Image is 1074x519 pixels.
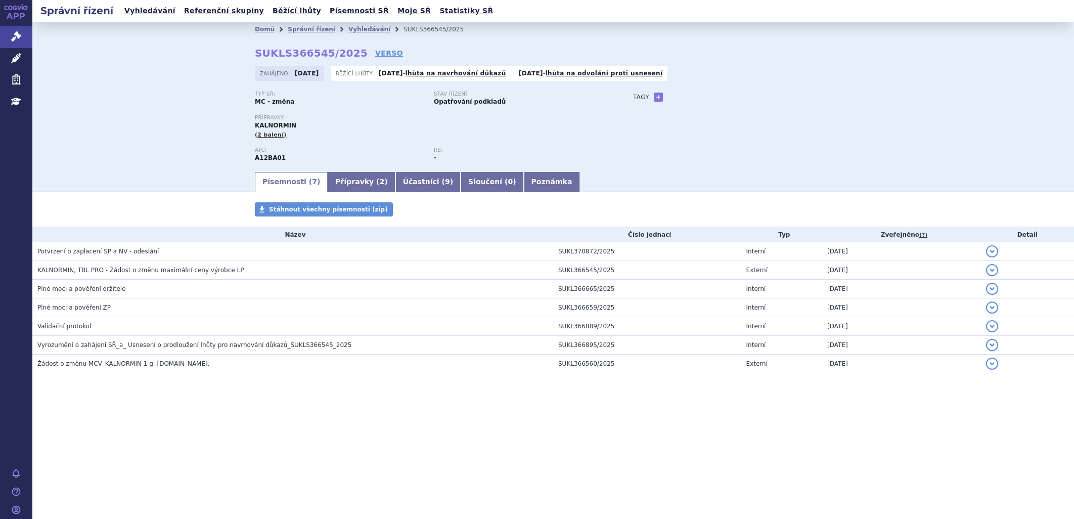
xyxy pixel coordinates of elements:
strong: CHLORID DRASELNÝ [255,154,286,161]
span: Potvrzení o zaplacení SP a NV - odeslání [37,248,159,255]
td: SUKL370872/2025 [553,242,741,261]
a: Běžící lhůty [270,4,324,18]
span: Interní [746,285,766,292]
abbr: (?) [919,232,927,239]
a: Přípravky (2) [328,172,395,192]
h2: Správní řízení [32,4,121,18]
span: Validační protokol [37,323,92,330]
button: detail [986,358,998,370]
li: SUKLS366545/2025 [404,22,477,37]
span: Běžící lhůty: [336,69,376,77]
span: Zahájeno: [260,69,292,77]
th: Název [32,227,553,242]
a: Poznámka [524,172,580,192]
span: Plné moci a pověření ZP [37,304,111,311]
a: lhůta na odvolání proti usnesení [546,70,663,77]
th: Číslo jednací [553,227,741,242]
a: Stáhnout všechny písemnosti (zip) [255,202,393,217]
th: Typ [741,227,823,242]
a: Moje SŘ [394,4,434,18]
strong: SUKLS366545/2025 [255,47,368,59]
a: Referenční skupiny [181,4,267,18]
span: Externí [746,360,768,367]
p: Stav řízení: [434,91,603,97]
strong: - [434,154,436,161]
button: detail [986,264,998,276]
th: Detail [981,227,1074,242]
h3: Tagy [633,91,649,103]
span: (2 balení) [255,132,287,138]
td: [DATE] [822,317,981,336]
td: SUKL366895/2025 [553,336,741,355]
span: Vyrozumění o zahájení SŘ_a_ Usnesení o prodloužení lhůty pro navrhování důkazů_SUKLS366545_2025 [37,341,351,349]
span: Interní [746,304,766,311]
button: detail [986,301,998,314]
td: SUKL366659/2025 [553,298,741,317]
td: SUKL366889/2025 [553,317,741,336]
a: + [654,93,663,102]
span: KALNORMIN [255,122,296,129]
th: Zveřejněno [822,227,981,242]
span: Stáhnout všechny písemnosti (zip) [269,206,388,213]
a: Statistiky SŘ [436,4,496,18]
p: ATC: [255,147,424,153]
span: Interní [746,323,766,330]
strong: [DATE] [519,70,543,77]
a: Vyhledávání [121,4,178,18]
p: - [519,69,663,77]
td: [DATE] [822,355,981,373]
strong: MC - změna [255,98,294,105]
td: [DATE] [822,298,981,317]
td: [DATE] [822,336,981,355]
a: Písemnosti (7) [255,172,328,192]
span: 9 [445,178,450,186]
strong: [DATE] [295,70,319,77]
a: lhůta na navrhování důkazů [406,70,506,77]
button: detail [986,245,998,257]
p: RS: [434,147,603,153]
button: detail [986,339,998,351]
td: SUKL366665/2025 [553,280,741,298]
strong: Opatřování podkladů [434,98,506,105]
a: Správní řízení [288,26,335,33]
a: Účastníci (9) [395,172,461,192]
span: Žádost o změnu MCV_KALNORMIN 1 g, tbl.pro. [37,360,210,367]
span: Interní [746,248,766,255]
td: SUKL366545/2025 [553,261,741,280]
strong: [DATE] [379,70,403,77]
a: VERSO [375,48,403,58]
span: Plné moci a pověření držitele [37,285,126,292]
td: [DATE] [822,280,981,298]
p: - [379,69,506,77]
a: Písemnosti SŘ [327,4,392,18]
a: Domů [255,26,275,33]
button: detail [986,283,998,295]
a: Vyhledávání [348,26,390,33]
span: 0 [508,178,513,186]
td: [DATE] [822,242,981,261]
span: 7 [312,178,317,186]
td: SUKL366560/2025 [553,355,741,373]
a: Sloučení (0) [461,172,523,192]
p: Přípravky: [255,115,613,121]
span: KALNORMIN, TBL PRO - Žádost o změnu maximální ceny výrobce LP [37,267,244,274]
button: detail [986,320,998,332]
td: [DATE] [822,261,981,280]
span: Interní [746,341,766,349]
span: Externí [746,267,768,274]
span: 2 [380,178,385,186]
p: Typ SŘ: [255,91,424,97]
